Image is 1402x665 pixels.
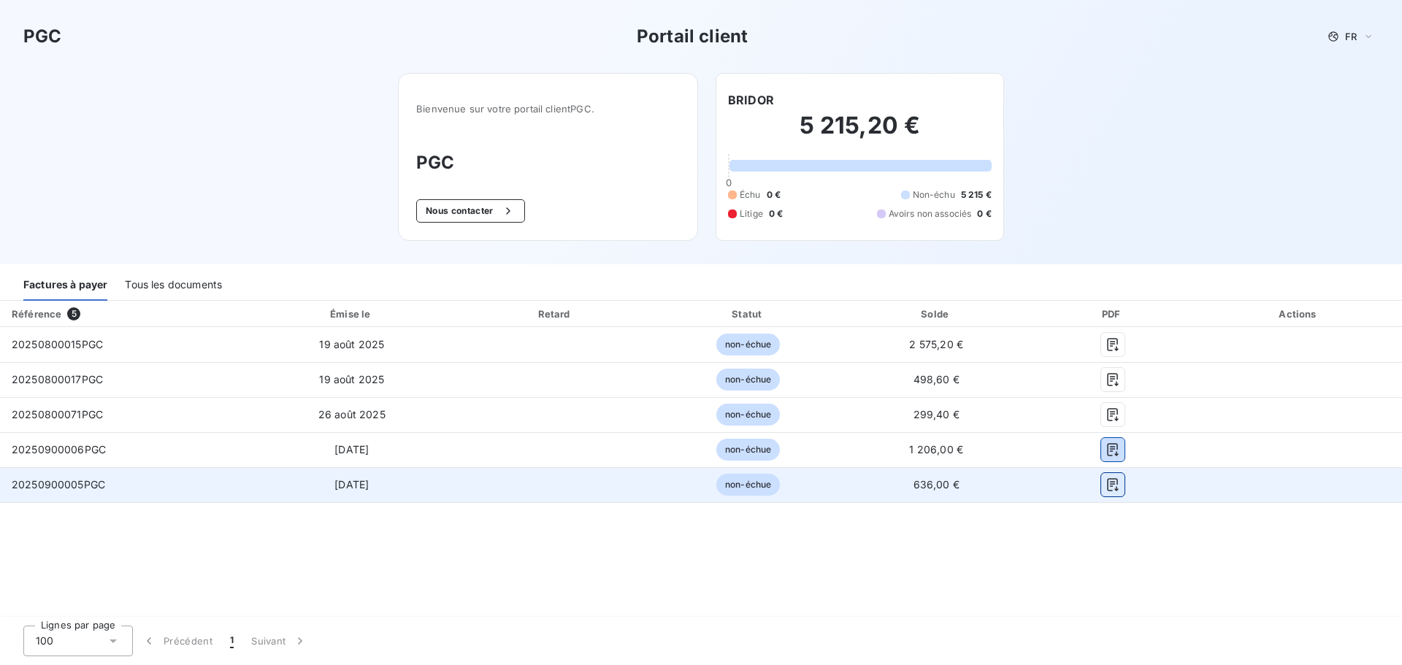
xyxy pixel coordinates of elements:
span: [DATE] [334,443,369,455]
div: Factures à payer [23,270,107,301]
h3: PGC [416,150,680,176]
span: 20250800015PGC [12,338,103,350]
span: 20250800071PGC [12,408,103,420]
span: 0 € [767,188,781,201]
span: Avoirs non associés [889,207,972,220]
span: 5 [67,307,80,320]
span: 26 août 2025 [318,408,386,420]
button: 1 [221,626,242,656]
span: 1 206,00 € [909,443,963,455]
span: Litige [740,207,763,220]
span: 100 [36,634,53,648]
span: FR [1345,31,1357,42]
div: Référence [12,308,61,320]
button: Précédent [133,626,221,656]
span: 0 € [977,207,991,220]
button: Nous contacter [416,199,524,223]
span: non-échue [716,474,780,496]
span: non-échue [716,369,780,391]
span: 19 août 2025 [319,338,384,350]
span: Non-échu [913,188,955,201]
span: non-échue [716,334,780,355]
div: Actions [1199,307,1399,321]
span: 2 575,20 € [909,338,963,350]
div: Retard [461,307,650,321]
span: 20250900005PGC [12,478,105,491]
span: 1 [230,634,234,648]
span: 5 215 € [961,188,992,201]
h3: PGC [23,23,61,50]
span: [DATE] [334,478,369,491]
span: Échu [740,188,761,201]
span: 19 août 2025 [319,373,384,385]
h2: 5 215,20 € [728,111,992,155]
div: Tous les documents [125,270,222,301]
button: Suivant [242,626,316,656]
h6: BRIDOR [728,91,774,109]
div: Solde [846,307,1026,321]
span: 498,60 € [913,373,959,385]
div: Statut [656,307,840,321]
span: 299,40 € [913,408,959,420]
div: Émise le [248,307,455,321]
span: Bienvenue sur votre portail client PGC . [416,103,680,115]
span: 0 [726,177,732,188]
span: non-échue [716,404,780,426]
span: 636,00 € [913,478,959,491]
span: non-échue [716,439,780,461]
h3: Portail client [637,23,748,50]
span: 0 € [769,207,783,220]
div: PDF [1032,307,1193,321]
span: 20250800017PGC [12,373,103,385]
span: 20250900006PGC [12,443,106,455]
